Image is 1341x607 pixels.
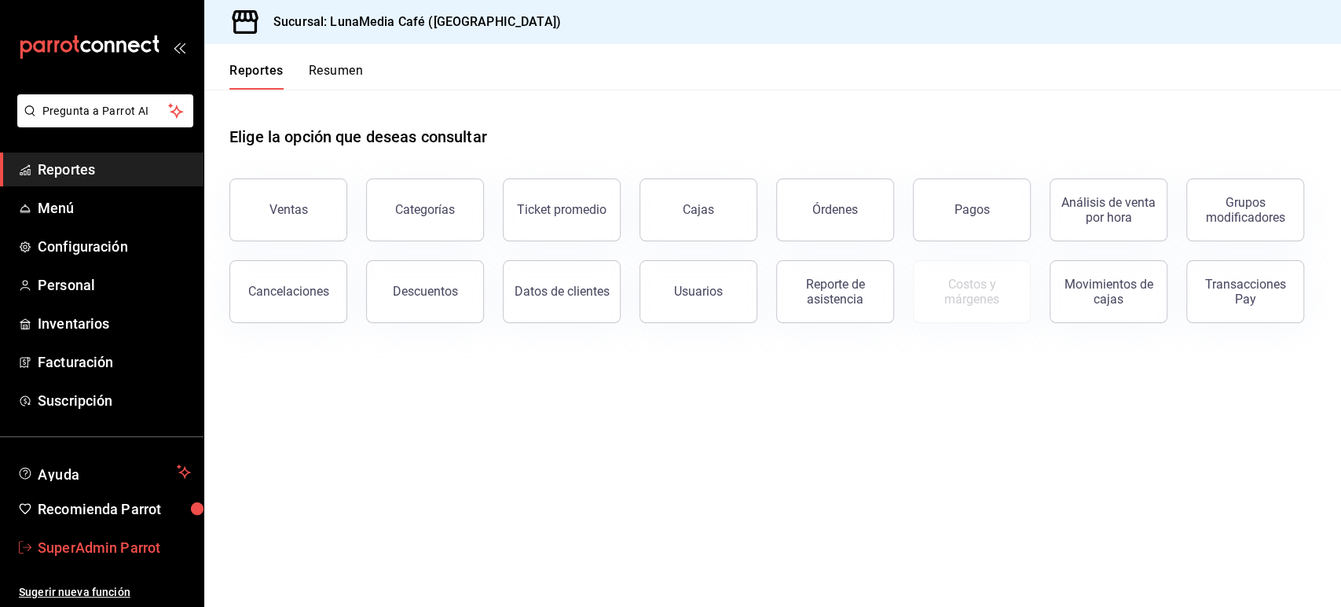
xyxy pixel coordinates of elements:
button: Reportes [229,63,284,90]
div: Órdenes [812,202,858,217]
button: Datos de clientes [503,260,621,323]
div: Movimientos de cajas [1060,277,1157,307]
span: Inventarios [38,313,191,334]
span: Suscripción [38,390,191,411]
button: Categorías [366,178,484,241]
span: Recomienda Parrot [38,498,191,520]
div: Cajas [683,200,715,219]
span: Reportes [38,159,191,180]
button: Órdenes [776,178,894,241]
div: Ventas [269,202,308,217]
div: navigation tabs [229,63,363,90]
button: open_drawer_menu [173,41,185,53]
div: Datos de clientes [515,284,610,299]
button: Análisis de venta por hora [1050,178,1167,241]
h1: Elige la opción que deseas consultar [229,125,487,149]
button: Pagos [913,178,1031,241]
div: Grupos modificadores [1196,195,1294,225]
button: Grupos modificadores [1186,178,1304,241]
button: Cancelaciones [229,260,347,323]
span: Menú [38,197,191,219]
button: Descuentos [366,260,484,323]
div: Cancelaciones [248,284,329,299]
button: Resumen [309,63,363,90]
span: SuperAdmin Parrot [38,537,191,558]
a: Cajas [639,178,757,241]
div: Análisis de venta por hora [1060,195,1157,225]
div: Transacciones Pay [1196,277,1294,307]
h3: Sucursal: LunaMedia Café ([GEOGRAPHIC_DATA]) [261,13,561,31]
span: Personal [38,274,191,296]
span: Configuración [38,236,191,257]
div: Ticket promedio [517,202,606,217]
button: Ticket promedio [503,178,621,241]
button: Contrata inventarios para ver este reporte [913,260,1031,323]
div: Pagos [954,202,990,217]
div: Usuarios [674,284,723,299]
button: Reporte de asistencia [776,260,894,323]
button: Transacciones Pay [1186,260,1304,323]
div: Categorías [395,202,455,217]
button: Pregunta a Parrot AI [17,94,193,127]
span: Ayuda [38,462,170,481]
span: Sugerir nueva función [19,584,191,601]
button: Movimientos de cajas [1050,260,1167,323]
span: Facturación [38,351,191,373]
div: Descuentos [393,284,458,299]
div: Costos y márgenes [923,277,1020,307]
button: Ventas [229,178,347,241]
button: Usuarios [639,260,757,323]
div: Reporte de asistencia [786,277,884,307]
span: Pregunta a Parrot AI [42,103,169,120]
a: Pregunta a Parrot AI [11,114,193,131]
